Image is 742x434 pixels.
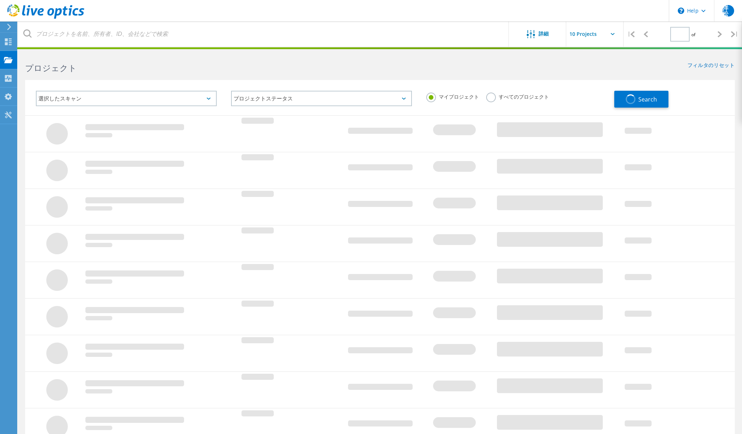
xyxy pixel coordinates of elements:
[18,22,509,47] input: プロジェクトを名前、所有者、ID、会社などで検索
[691,32,695,38] span: of
[231,91,412,106] div: プロジェクトステータス
[723,5,734,16] span: 洋松
[624,22,638,47] div: |
[486,93,549,99] label: すべてのプロジェクト
[678,8,684,14] svg: \n
[426,93,479,99] label: マイプロジェクト
[36,91,217,106] div: 選択したスキャン
[687,63,735,69] a: フィルタのリセット
[727,22,742,47] div: |
[638,95,657,103] span: Search
[7,15,84,20] a: Live Optics Dashboard
[539,31,549,36] span: 詳細
[614,91,668,108] button: Search
[25,62,77,74] b: プロジェクト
